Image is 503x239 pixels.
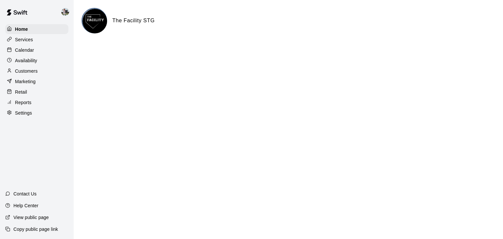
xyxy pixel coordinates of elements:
p: Availability [15,57,37,64]
a: Customers [5,66,68,76]
a: Availability [5,56,68,65]
a: Retail [5,87,68,97]
a: Marketing [5,77,68,86]
p: View public page [13,214,49,221]
p: Calendar [15,47,34,53]
p: Reports [15,99,31,106]
p: Contact Us [13,191,37,197]
a: Settings [5,108,68,118]
h6: The Facility STG [112,16,155,25]
a: Services [5,35,68,45]
p: Home [15,26,28,32]
a: Home [5,24,68,34]
a: Calendar [5,45,68,55]
p: Copy public page link [13,226,58,232]
p: Customers [15,68,38,74]
p: Marketing [15,78,36,85]
a: Reports [5,98,68,107]
img: The Facility STG logo [83,9,107,33]
p: Services [15,36,33,43]
p: Retail [15,89,27,95]
div: Matt Hill [60,5,74,18]
img: Matt Hill [61,8,69,16]
p: Settings [15,110,32,116]
p: Help Center [13,202,38,209]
